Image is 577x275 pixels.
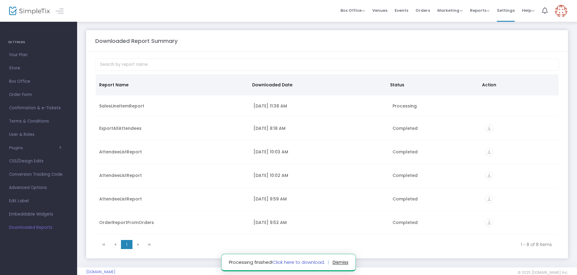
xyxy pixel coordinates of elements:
div: ExportAllAttendees [99,125,246,131]
div: 9/9/2025 9:59 AM [253,196,385,202]
div: https://go.SimpleTix.com/dhg2t [485,148,555,156]
m-panel-title: Downloaded Report Summary [95,37,178,45]
kendo-pager-info: 1 - 8 of 8 items [160,241,552,248]
span: CSS/Design Edits [9,157,68,165]
div: 9/16/2025 8:18 AM [253,125,385,131]
span: Box Office [9,78,68,85]
span: Store [9,64,68,72]
div: AttendeeListReport [99,172,246,178]
div: OrderReportFromOrders [99,219,246,225]
span: © 2025 [DOMAIN_NAME] Inc. [518,270,568,275]
th: Report Name [96,74,249,95]
span: Order Form [9,91,68,99]
div: https://go.SimpleTix.com/ufous [485,195,555,203]
span: Processing finished! [229,259,329,266]
div: Data table [96,74,559,237]
div: SalesLineItemReport [99,103,246,109]
div: https://go.SimpleTix.com/dvi7k [485,124,555,133]
div: Completed [393,172,478,178]
div: AttendeeListReport [99,196,246,202]
a: Click here to download. [272,259,325,265]
a: vertical_align_bottom [485,126,493,132]
span: Help [522,8,535,13]
a: vertical_align_bottom [485,150,493,156]
span: Confirmation & e-Tickets [9,104,68,112]
div: https://go.SimpleTix.com/sqyvj [485,219,555,227]
button: Plugins [9,145,61,150]
h4: SETTINGS [8,36,69,48]
i: vertical_align_bottom [485,148,493,156]
span: Settings [497,3,515,18]
div: 9/9/2025 10:03 AM [253,149,385,155]
span: Terms & Conditions [9,117,68,125]
i: vertical_align_bottom [485,171,493,180]
a: vertical_align_bottom [485,197,493,203]
a: vertical_align_bottom [485,220,493,226]
span: Edit Label [9,197,68,205]
th: Downloaded Date [249,74,386,95]
div: Completed [393,196,478,202]
span: Orders [416,3,430,18]
span: Advanced Options [9,184,68,192]
span: Reports [470,8,490,13]
div: Completed [393,219,478,225]
div: 9/17/2025 11:38 AM [253,103,385,109]
span: Downloaded Reports [9,224,68,232]
i: vertical_align_bottom [485,124,493,133]
div: 9/9/2025 9:52 AM [253,219,385,225]
a: [DOMAIN_NAME] [86,270,116,274]
div: 9/9/2025 10:02 AM [253,172,385,178]
div: Processing [393,103,478,109]
span: Your Plan [9,51,68,59]
div: Completed [393,125,478,131]
i: vertical_align_bottom [485,195,493,203]
th: Action [478,74,555,95]
span: Events [395,3,408,18]
div: Completed [393,149,478,155]
span: Marketing [437,8,463,13]
input: Search by report name [95,59,559,71]
th: Status [386,74,478,95]
div: AttendeeListReport [99,149,246,155]
div: https://go.SimpleTix.com/spgus [485,171,555,180]
i: vertical_align_bottom [485,219,493,227]
a: vertical_align_bottom [485,173,493,179]
button: dismiss [333,257,348,267]
span: Page 1 [121,240,132,249]
span: Embeddable Widgets [9,210,68,218]
span: Box Office [341,8,365,13]
span: User & Roles [9,131,68,139]
span: Venues [372,3,387,18]
span: Conversion Tracking Code [9,171,68,178]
